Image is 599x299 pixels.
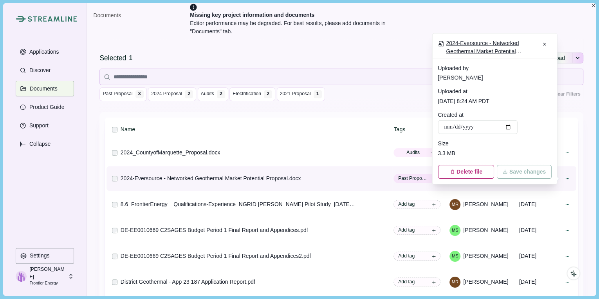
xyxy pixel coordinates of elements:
[198,87,228,101] button: Audits 2
[550,87,583,101] button: Clear Filters
[16,271,27,282] img: profile picture
[519,223,561,237] div: [DATE]
[393,148,440,157] button: Audits+3
[393,252,440,261] button: Add tag
[315,91,320,96] div: 1
[103,91,132,98] span: Past Proposal
[519,275,561,289] div: [DATE]
[16,118,74,133] button: Support
[129,53,133,63] div: 1
[93,11,121,20] a: Documents
[463,226,508,234] span: [PERSON_NAME]
[16,16,25,22] img: Streamline Climate Logo
[27,104,65,111] p: Product Guide
[29,266,65,280] p: [PERSON_NAME]
[190,19,409,36] div: Editor performance may be degraded. For best results, please add documents in "Documents" tab.
[16,44,74,60] button: Applications
[392,120,448,139] th: Tags
[119,120,392,139] th: Name
[121,278,255,286] div: District Geothermal - App 23 187 Application Report.pdf
[27,49,59,55] p: Applications
[201,91,214,98] span: Audits
[27,67,51,74] p: Discover
[277,87,325,101] button: 2021 Proposal 1
[398,175,428,182] span: Past Proposal
[148,87,196,101] button: 2024 Proposal 2
[190,11,406,19] div: Missing key project information and documents
[27,122,49,129] p: Support
[398,201,415,208] span: Add tag
[121,200,355,208] div: 8.6_FrontierEnergy__Qualifications-Experience_NGRID [PERSON_NAME] Pilot Study_[DATE].docx
[463,200,508,208] span: [PERSON_NAME]
[393,226,440,235] button: Add tag
[16,16,74,22] a: Streamline Climate LogoStreamline Climate Logo
[121,174,301,183] div: 2024-Eversource - Networked Geothermal Market Potential Proposal.docx
[16,136,74,152] button: Expand
[393,277,440,286] button: Add tag
[27,252,50,259] p: Settings
[572,52,583,64] button: See more options
[121,149,220,157] div: 2024_CountyofMarquette_Proposal.docx
[393,174,440,183] button: Past Proposal+1
[431,175,436,182] span: + 1
[99,87,146,101] button: Past Proposal 3
[398,278,415,285] span: Add tag
[16,248,74,264] button: Settings
[519,249,561,263] div: [DATE]
[99,53,126,63] div: Selected
[16,99,74,115] button: Product Guide
[121,252,311,260] div: DE-EE0010669 C2SAGES Budget Period 1 Final Report and Appendices2.pdf
[27,85,58,92] p: Documents
[497,165,551,178] button: Save changes
[451,280,458,284] div: Megan Raisle
[431,149,436,156] span: + 3
[16,62,74,78] button: Discover
[16,248,74,266] a: Settings
[451,202,458,207] div: Megan Raisle
[229,87,275,101] button: Electrification 2
[398,149,428,156] span: Audits
[393,200,440,209] button: Add tag
[463,278,508,286] span: [PERSON_NAME]
[233,91,261,98] span: Electrification
[151,91,182,98] span: 2024 Proposal
[137,91,142,96] div: 3
[29,280,65,286] p: Frontier Energy
[519,198,561,211] div: [DATE]
[121,226,308,234] div: DE-EE0010669 C2SAGES Budget Period 1 Final Report and Appendices.pdf
[218,91,224,96] div: 2
[280,91,311,98] span: 2021 Proposal
[452,254,458,258] div: Marian Stone
[463,252,508,260] span: [PERSON_NAME]
[590,2,598,10] button: Close
[398,252,415,259] span: Add tag
[452,228,458,232] div: Marian Stone
[186,91,192,96] div: 2
[27,141,51,147] p: Collapse
[398,227,415,234] span: Add tag
[265,91,271,96] div: 2
[438,165,494,178] button: Delete file
[28,16,77,22] img: Streamline Climate Logo
[16,81,74,96] button: Documents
